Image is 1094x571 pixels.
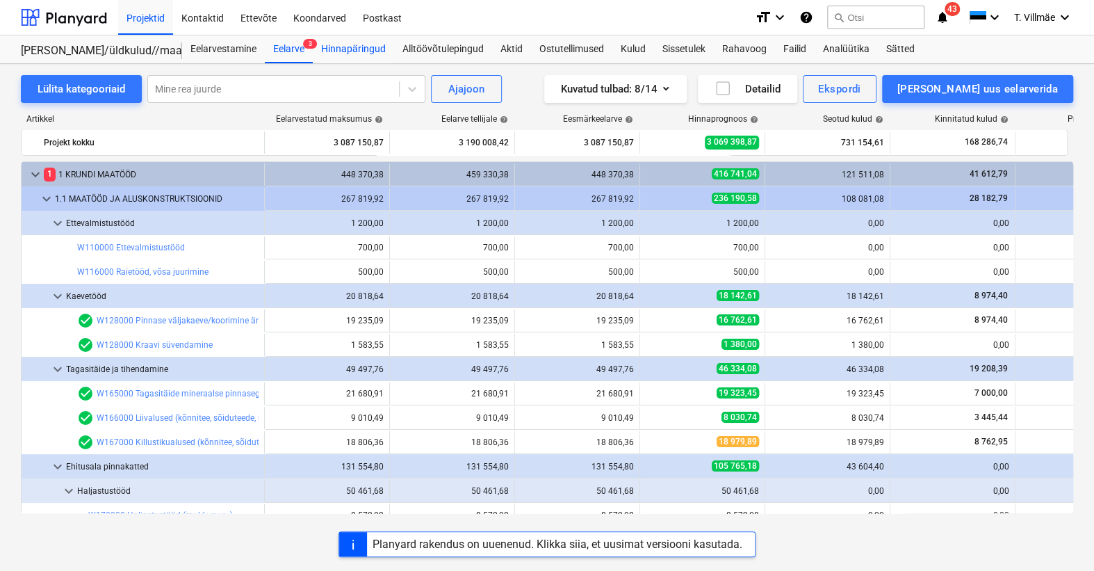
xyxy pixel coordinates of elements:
div: Kaevetööd [66,285,259,307]
span: 28 182,79 [968,193,1009,203]
span: 46 334,08 [717,363,759,374]
div: 1 200,00 [395,218,509,228]
span: 16 762,61 [717,314,759,325]
div: 0,00 [771,510,884,520]
div: Ekspordi [818,80,860,98]
span: 8 974,40 [973,291,1009,300]
div: [PERSON_NAME]/üldkulud//maatööd (2101817//2101766) [21,44,165,58]
a: Sätted [878,35,923,63]
div: 459 330,38 [395,170,509,179]
a: Rahavoog [714,35,775,63]
span: 8 762,95 [973,437,1009,447]
div: Vestlusvidin [1024,504,1094,571]
span: 19 208,39 [968,364,1009,373]
div: 19 235,09 [395,316,509,325]
span: help [622,115,633,124]
i: keyboard_arrow_down [771,9,788,26]
div: Ostutellimused [531,35,612,63]
div: 18 806,36 [521,437,634,447]
div: Lülita kategooriaid [38,80,125,98]
div: 19 235,09 [270,316,384,325]
span: 1 380,00 [721,339,759,350]
div: 448 370,38 [270,170,384,179]
a: W128000 Kraavi süvendamine [97,340,213,350]
a: W128000 Pinnase väljakaeve/koorimine äraveoga [97,316,286,325]
div: 46 334,08 [771,364,884,374]
button: [PERSON_NAME] uus eelarverida [882,75,1073,103]
div: Projekt kokku [44,131,259,154]
div: Kuvatud tulbad : 8/14 [561,80,670,98]
div: 267 819,92 [521,194,634,204]
span: 18 142,61 [717,290,759,301]
div: 8 572,08 [521,510,634,520]
span: 168 286,74 [963,136,1009,148]
span: 18 979,89 [717,436,759,447]
div: Ehitusala pinnakatted [66,456,259,478]
div: Eelarvestatud maksumus [276,114,383,124]
div: Eesmärkeelarve [563,114,633,124]
div: Tagasitäide ja tihendamine [66,358,259,380]
span: help [872,115,883,124]
div: 18 979,89 [771,437,884,447]
div: 19 235,09 [521,316,634,325]
div: 49 497,76 [395,364,509,374]
a: W170000 Haljastustööd (muld+muru) [88,510,233,520]
div: 20 818,64 [521,291,634,301]
div: Planyard rakendus on uuenenud. Klikka siia, et uusimat versiooni kasutada. [373,538,742,551]
div: 1 KRUNDI MAATÖÖD [44,163,259,186]
div: 21 680,91 [521,389,634,399]
div: Hinnaprognoos [688,114,758,124]
div: 0,00 [771,218,884,228]
a: Analüütika [815,35,878,63]
div: Haljastustööd [77,480,259,502]
div: Artikkel [21,114,264,124]
div: 0,00 [771,486,884,496]
div: 1 200,00 [270,218,384,228]
div: 9 010,49 [395,413,509,423]
span: Eelarvereal on 1 hinnapakkumist [77,410,94,426]
div: 0,00 [896,462,1009,472]
div: Kinnitatud kulud [935,114,1009,124]
span: help [747,115,758,124]
div: 700,00 [646,243,759,252]
a: Aktid [492,35,531,63]
div: 49 497,76 [270,364,384,374]
div: 8 572,08 [646,510,759,520]
div: 0,00 [896,243,1009,252]
a: W116000 Raietööd, võsa juurimine [77,267,209,277]
div: 0,00 [896,218,1009,228]
a: W165000 Tagasitäide mineraalse pinnasega [97,389,265,399]
div: 43 604,40 [771,462,884,472]
div: 121 511,08 [771,170,884,179]
button: Detailid [698,75,797,103]
span: 8 974,40 [973,315,1009,325]
a: Sissetulek [654,35,714,63]
a: W166000 Liivalused (kõnnitee, sõiduteede, mänguväljakute alla) [97,413,338,423]
div: 700,00 [521,243,634,252]
a: Alltöövõtulepingud [394,35,492,63]
div: 0,00 [771,267,884,277]
span: Eelarvereal on 1 hinnapakkumist [77,337,94,353]
div: 131 554,80 [521,462,634,472]
div: 1 380,00 [771,340,884,350]
div: 131 554,80 [395,462,509,472]
div: 21 680,91 [395,389,509,399]
div: 50 461,68 [395,486,509,496]
div: 50 461,68 [646,486,759,496]
div: [PERSON_NAME] uus eelarverida [897,80,1058,98]
div: 9 010,49 [270,413,384,423]
div: Kulud [612,35,654,63]
span: T. Villmäe [1014,12,1055,23]
div: 0,00 [896,267,1009,277]
div: 0,00 [896,510,1009,520]
i: Abikeskus [799,9,813,26]
div: 9 010,49 [521,413,634,423]
div: 0,00 [896,486,1009,496]
div: Eelarve [265,35,313,63]
div: 500,00 [646,267,759,277]
div: Eelarvestamine [182,35,265,63]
